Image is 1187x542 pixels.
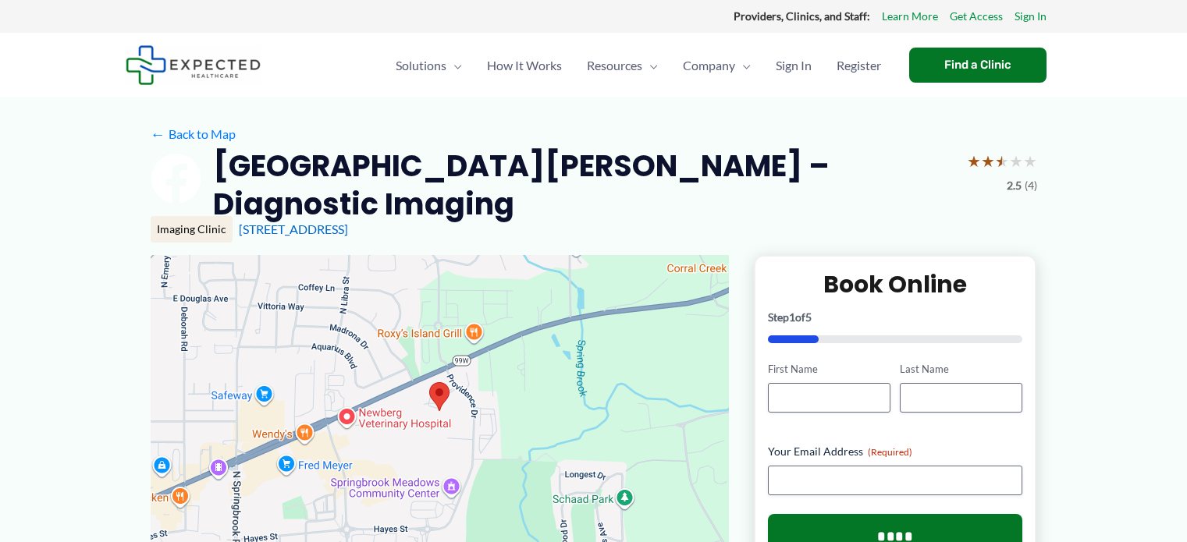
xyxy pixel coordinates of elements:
a: CompanyMenu Toggle [670,38,763,93]
span: Sign In [776,38,812,93]
span: ← [151,126,165,141]
span: (4) [1025,175,1037,196]
h2: Book Online [768,269,1023,299]
a: Get Access [950,6,1003,27]
span: ★ [995,147,1009,175]
a: ←Back to Map [151,122,236,146]
a: ResourcesMenu Toggle [574,38,670,93]
label: Last Name [900,362,1022,377]
label: First Name [768,362,890,377]
a: Sign In [763,38,824,93]
a: [STREET_ADDRESS] [239,221,348,236]
span: How It Works [487,38,562,93]
p: Step of [768,312,1023,323]
span: Menu Toggle [446,38,462,93]
strong: Providers, Clinics, and Staff: [734,9,870,23]
a: Sign In [1015,6,1047,27]
span: Resources [587,38,642,93]
a: Find a Clinic [909,48,1047,83]
h2: [GEOGRAPHIC_DATA][PERSON_NAME] – Diagnostic Imaging [213,147,954,224]
span: Menu Toggle [642,38,658,93]
span: ★ [1023,147,1037,175]
span: Company [683,38,735,93]
span: Menu Toggle [735,38,751,93]
nav: Primary Site Navigation [383,38,894,93]
span: ★ [1009,147,1023,175]
span: Solutions [396,38,446,93]
label: Your Email Address [768,444,1023,459]
span: ★ [967,147,981,175]
span: Register [837,38,881,93]
span: 1 [789,310,795,324]
span: ★ [981,147,995,175]
img: Expected Healthcare Logo - side, dark font, small [126,45,261,85]
a: SolutionsMenu Toggle [383,38,474,93]
span: 5 [805,310,812,324]
span: (Required) [868,446,912,458]
span: 2.5 [1007,175,1022,196]
a: How It Works [474,38,574,93]
a: Learn More [882,6,938,27]
div: Imaging Clinic [151,216,233,243]
a: Register [824,38,894,93]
